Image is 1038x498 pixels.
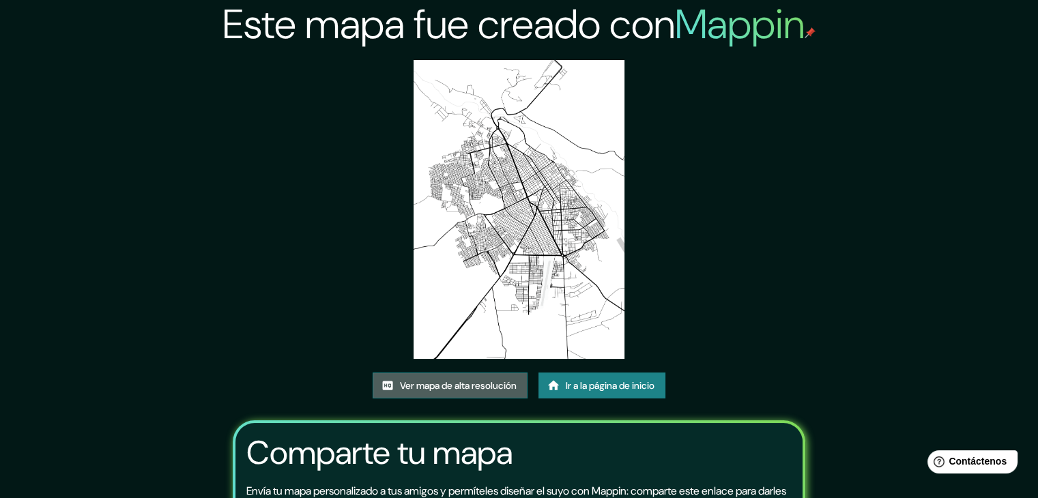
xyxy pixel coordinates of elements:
iframe: Lanzador de widgets de ayuda [917,445,1023,483]
a: Ir a la página de inicio [538,372,665,398]
img: pin de mapeo [805,27,816,38]
img: mapa creado [414,60,625,359]
font: Ver mapa de alta resolución [400,379,517,392]
font: Comparte tu mapa [246,431,513,474]
a: Ver mapa de alta resolución [373,372,528,398]
font: Ir a la página de inicio [566,379,654,392]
